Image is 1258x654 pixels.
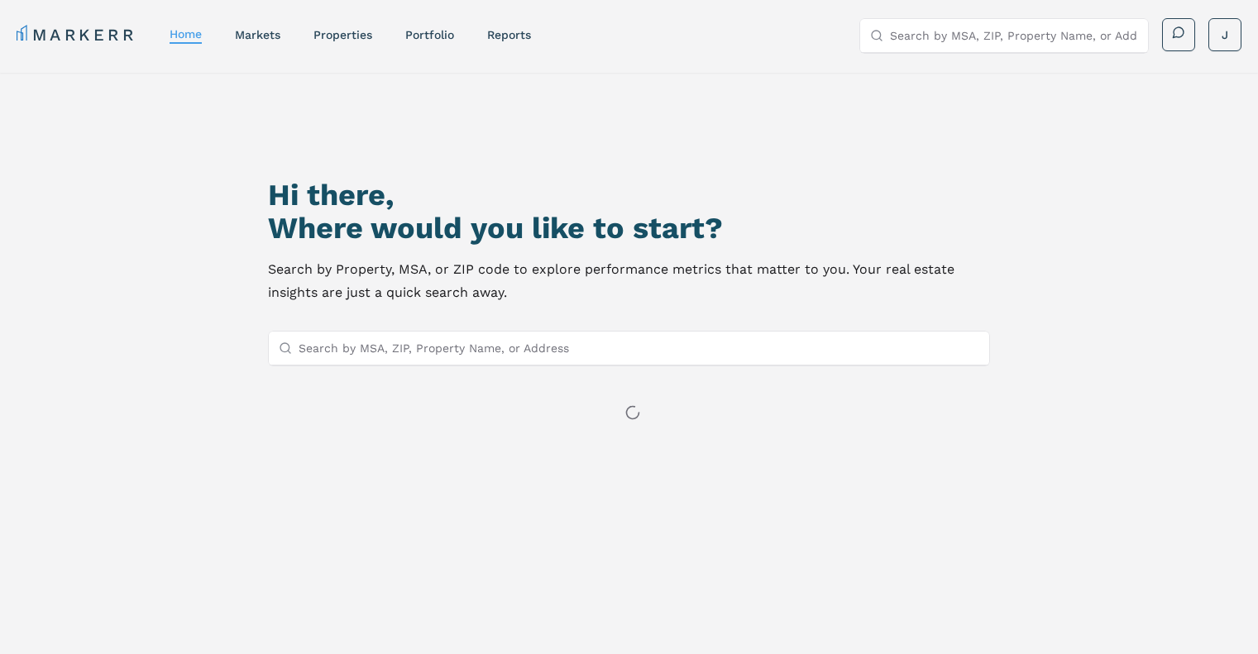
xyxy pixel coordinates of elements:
a: MARKERR [17,23,136,46]
a: Portfolio [405,28,454,41]
span: J [1222,26,1228,43]
a: reports [487,28,531,41]
input: Search by MSA, ZIP, Property Name, or Address [890,19,1138,52]
p: Search by Property, MSA, or ZIP code to explore performance metrics that matter to you. Your real... [268,258,990,304]
h1: Hi there, [268,179,990,212]
a: properties [313,28,372,41]
input: Search by MSA, ZIP, Property Name, or Address [299,332,979,365]
button: J [1208,18,1241,51]
a: home [170,27,202,41]
h2: Where would you like to start? [268,212,990,245]
a: markets [235,28,280,41]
